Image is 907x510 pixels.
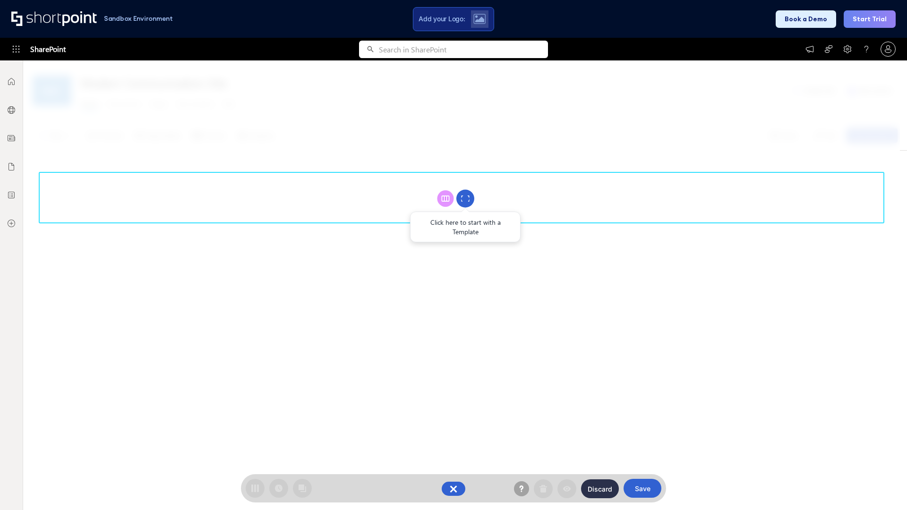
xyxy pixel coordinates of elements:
[844,10,896,28] button: Start Trial
[379,41,548,58] input: Search in SharePoint
[581,479,619,498] button: Discard
[624,479,661,498] button: Save
[419,15,465,23] span: Add your Logo:
[104,16,173,21] h1: Sandbox Environment
[860,465,907,510] iframe: Chat Widget
[30,38,66,60] span: SharePoint
[776,10,836,28] button: Book a Demo
[473,14,486,24] img: Upload logo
